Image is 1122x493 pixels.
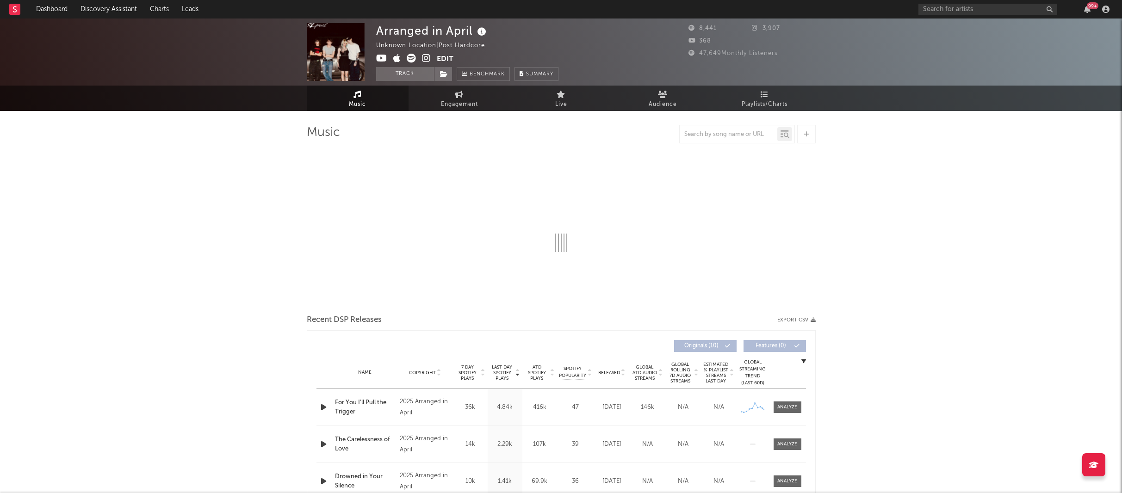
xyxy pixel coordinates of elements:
[632,440,663,449] div: N/A
[455,440,485,449] div: 14k
[744,340,806,352] button: Features(0)
[409,370,436,376] span: Copyright
[525,403,555,412] div: 416k
[739,359,767,387] div: Global Streaming Trend (Last 60D)
[596,477,627,486] div: [DATE]
[490,403,520,412] div: 4.84k
[490,364,515,381] span: Last Day Spotify Plays
[349,99,366,110] span: Music
[703,362,729,384] span: Estimated % Playlist Streams Last Day
[703,440,734,449] div: N/A
[596,440,627,449] div: [DATE]
[777,317,816,323] button: Export CSV
[598,370,620,376] span: Released
[335,369,396,376] div: Name
[555,99,567,110] span: Live
[441,99,478,110] span: Engagement
[742,99,787,110] span: Playlists/Charts
[918,4,1057,15] input: Search for artists
[632,364,657,381] span: Global ATD Audio Streams
[688,50,778,56] span: 47,649 Monthly Listeners
[668,477,699,486] div: N/A
[510,86,612,111] a: Live
[525,440,555,449] div: 107k
[559,403,592,412] div: 47
[680,131,777,138] input: Search by song name or URL
[335,398,396,416] a: For You I'll Pull the Trigger
[559,440,592,449] div: 39
[703,403,734,412] div: N/A
[335,472,396,490] a: Drowned in Your Silence
[400,470,450,493] div: 2025 Arranged in April
[376,23,489,38] div: Arranged in April
[1087,2,1098,9] div: 99 +
[307,314,382,326] span: Recent DSP Releases
[455,477,485,486] div: 10k
[400,396,450,419] div: 2025 Arranged in April
[559,365,586,379] span: Spotify Popularity
[515,67,558,81] button: Summary
[525,364,549,381] span: ATD Spotify Plays
[376,40,496,51] div: Unknown Location | Post Hardcore
[437,54,453,65] button: Edit
[559,477,592,486] div: 36
[612,86,714,111] a: Audience
[376,67,434,81] button: Track
[526,72,553,77] span: Summary
[470,69,505,80] span: Benchmark
[1084,6,1091,13] button: 99+
[649,99,677,110] span: Audience
[457,67,510,81] a: Benchmark
[703,477,734,486] div: N/A
[632,477,663,486] div: N/A
[400,433,450,456] div: 2025 Arranged in April
[752,25,780,31] span: 3,907
[409,86,510,111] a: Engagement
[674,340,737,352] button: Originals(10)
[525,477,555,486] div: 69.9k
[632,403,663,412] div: 146k
[668,362,693,384] span: Global Rolling 7D Audio Streams
[668,440,699,449] div: N/A
[490,440,520,449] div: 2.29k
[750,343,792,349] span: Features ( 0 )
[688,38,711,44] span: 368
[668,403,699,412] div: N/A
[490,477,520,486] div: 1.41k
[307,86,409,111] a: Music
[714,86,816,111] a: Playlists/Charts
[680,343,723,349] span: Originals ( 10 )
[455,364,480,381] span: 7 Day Spotify Plays
[688,25,717,31] span: 8,441
[596,403,627,412] div: [DATE]
[455,403,485,412] div: 36k
[335,435,396,453] a: The Carelessness of Love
